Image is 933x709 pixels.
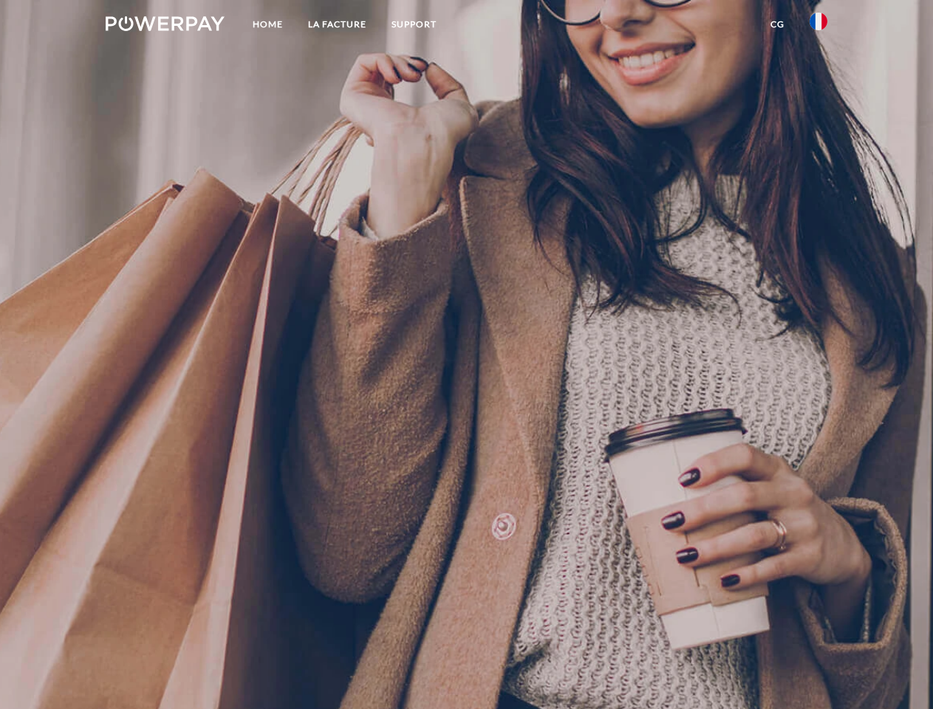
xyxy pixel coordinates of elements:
[240,11,295,38] a: Home
[295,11,379,38] a: LA FACTURE
[106,16,225,31] img: logo-powerpay-white.svg
[379,11,449,38] a: Support
[758,11,797,38] a: CG
[810,13,827,30] img: fr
